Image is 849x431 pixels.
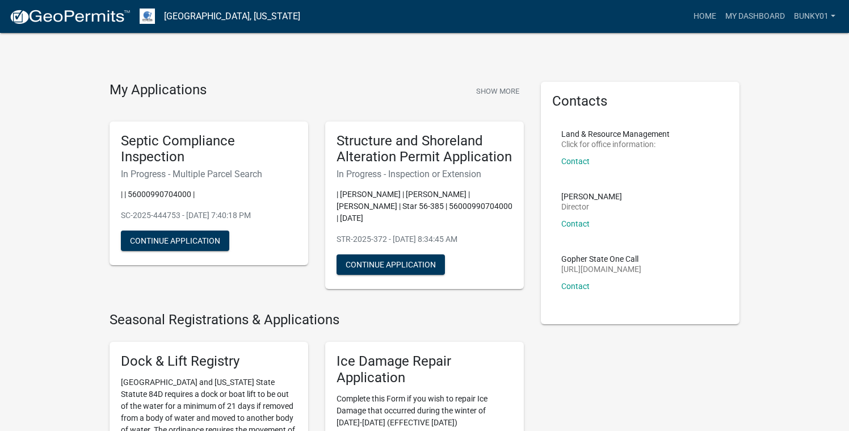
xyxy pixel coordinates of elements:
[140,9,155,24] img: Otter Tail County, Minnesota
[121,231,229,251] button: Continue Application
[337,254,445,275] button: Continue Application
[337,233,512,245] p: STR-2025-372 - [DATE] 8:34:45 AM
[561,203,622,211] p: Director
[721,6,789,27] a: My Dashboard
[121,189,297,200] p: | | 56000990704000 |
[337,393,512,429] p: Complete this Form if you wish to repair Ice Damage that occurred during the winter of [DATE]-[DA...
[121,210,297,221] p: SC-2025-444753 - [DATE] 7:40:18 PM
[337,353,512,386] h5: Ice Damage Repair Application
[337,189,512,224] p: | [PERSON_NAME] | [PERSON_NAME] | [PERSON_NAME] | Star 56-385 | 56000990704000 | [DATE]
[110,312,524,328] h4: Seasonal Registrations & Applications
[121,133,297,166] h5: Septic Compliance Inspection
[689,6,721,27] a: Home
[337,169,512,179] h6: In Progress - Inspection or Extension
[561,140,670,148] p: Click for office information:
[472,82,524,101] button: Show More
[110,82,207,99] h4: My Applications
[561,255,641,263] p: Gopher State One Call
[164,7,300,26] a: [GEOGRAPHIC_DATA], [US_STATE]
[561,157,590,166] a: Contact
[337,133,512,166] h5: Structure and Shoreland Alteration Permit Application
[561,193,622,200] p: [PERSON_NAME]
[121,169,297,179] h6: In Progress - Multiple Parcel Search
[561,265,641,273] p: [URL][DOMAIN_NAME]
[121,353,297,370] h5: Dock & Lift Registry
[561,219,590,228] a: Contact
[552,93,728,110] h5: Contacts
[561,130,670,138] p: Land & Resource Management
[789,6,840,27] a: Bunky01
[561,282,590,291] a: Contact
